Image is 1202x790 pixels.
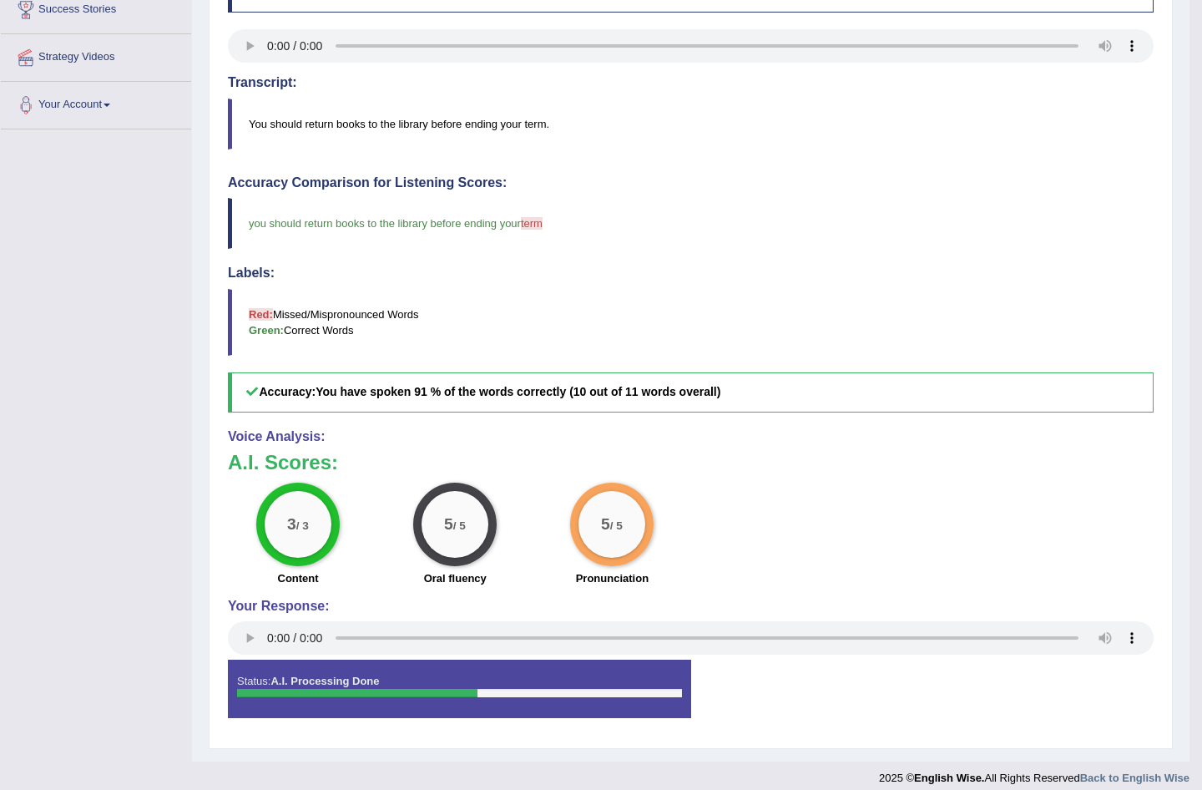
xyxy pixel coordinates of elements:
[228,266,1154,281] h4: Labels:
[228,599,1154,614] h4: Your Response:
[228,451,338,473] b: A.I. Scores:
[1,82,191,124] a: Your Account
[879,762,1189,786] div: 2025 © All Rights Reserved
[228,289,1154,356] blockquote: Missed/Mispronounced Words Correct Words
[453,519,466,532] small: / 5
[228,99,1154,149] blockquote: You should return books to the library before ending your term.
[228,660,691,718] div: Status:
[424,570,487,586] label: Oral fluency
[249,308,273,321] b: Red:
[278,570,319,586] label: Content
[296,519,309,532] small: / 3
[228,372,1154,412] h5: Accuracy:
[576,570,649,586] label: Pronunciation
[249,217,521,230] span: you should return books to the library before ending your
[228,429,1154,444] h4: Voice Analysis:
[287,514,296,533] big: 3
[914,772,984,784] strong: English Wise.
[228,75,1154,90] h4: Transcript:
[610,519,623,532] small: / 5
[249,324,284,337] b: Green:
[1080,772,1189,784] a: Back to English Wise
[228,175,1154,190] h4: Accuracy Comparison for Listening Scores:
[521,217,543,230] span: term
[270,675,379,687] strong: A.I. Processing Done
[1,34,191,76] a: Strategy Videos
[601,514,610,533] big: 5
[316,385,720,398] b: You have spoken 91 % of the words correctly (10 out of 11 words overall)
[444,514,453,533] big: 5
